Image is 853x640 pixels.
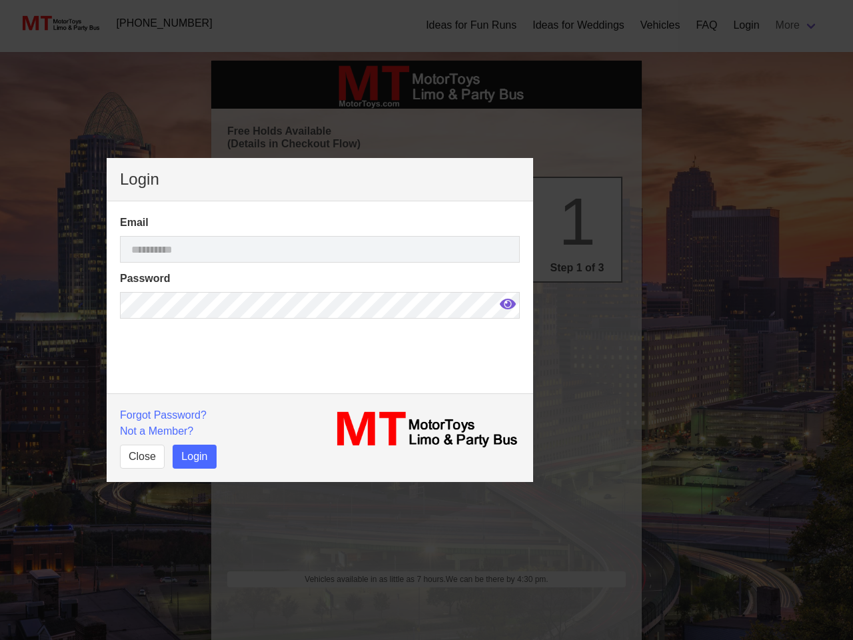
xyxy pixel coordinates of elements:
[120,425,193,437] a: Not a Member?
[328,407,520,451] img: MT_logo_name.png
[120,409,207,421] a: Forgot Password?
[120,327,323,427] iframe: reCAPTCHA
[120,215,520,231] label: Email
[173,445,216,469] button: Login
[120,445,165,469] button: Close
[120,171,520,187] p: Login
[120,271,520,287] label: Password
